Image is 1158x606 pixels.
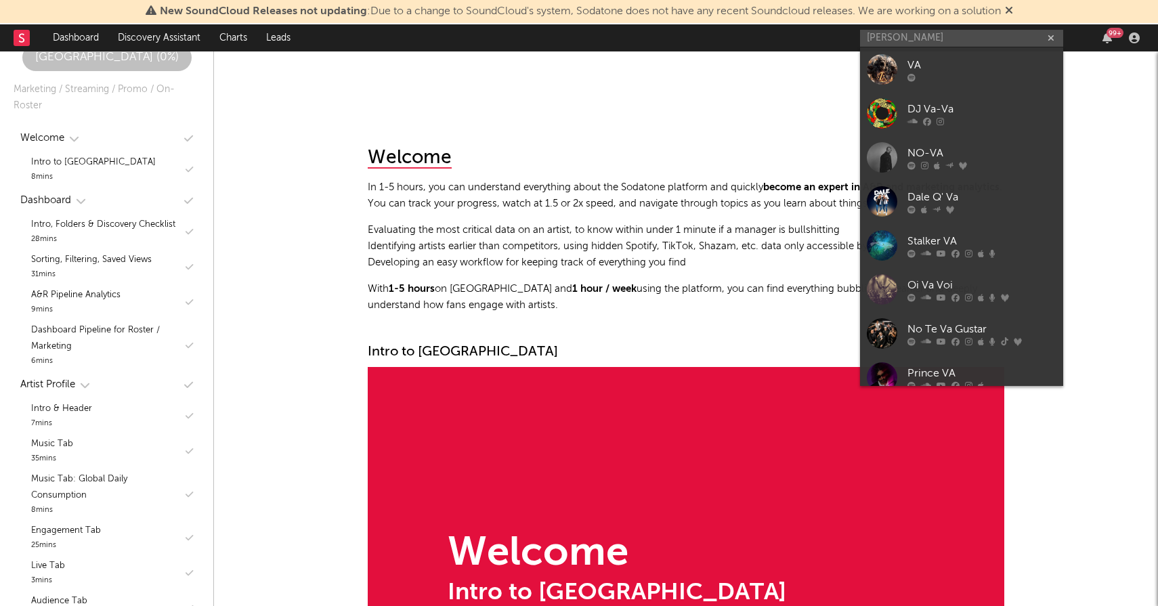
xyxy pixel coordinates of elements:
a: Prince VA [860,355,1063,399]
p: With on [GEOGRAPHIC_DATA] and using the platform, you can find everything bubbling up earlier and... [368,281,1004,313]
div: 6 mins [31,355,182,368]
div: No Te Va Gustar [907,321,1056,337]
a: DJ Va-Va [860,91,1063,135]
a: Discovery Assistant [108,24,210,51]
div: Welcome [20,130,64,146]
a: Charts [210,24,257,51]
a: Dashboard [43,24,108,51]
div: 25 mins [31,539,101,553]
div: Dashboard Pipeline for Roster / Marketing [31,322,182,355]
a: Dale Q' Va [860,179,1063,223]
a: Stalker VA [860,223,1063,267]
div: Artist Profile [20,376,75,393]
div: Prince VA [907,365,1056,381]
span: Dismiss [1005,6,1013,17]
a: Oi Va Voi [860,267,1063,311]
span: : Due to a change to SoundCloud's system, Sodatone does not have any recent Soundcloud releases. ... [160,6,1001,17]
div: Intro to [GEOGRAPHIC_DATA] [368,344,1004,360]
div: 35 mins [31,452,73,466]
strong: become an expert in A&R and marketing analytics [763,182,1000,192]
div: DJ Va-Va [907,101,1056,117]
div: Marketing / Streaming / Promo / On-Roster [14,81,200,114]
div: 99 + [1107,28,1123,38]
div: Welcome [368,148,452,169]
div: NO-VA [907,145,1056,161]
div: Intro to [GEOGRAPHIC_DATA] [31,154,156,171]
div: Dale Q' Va [907,189,1056,205]
input: Search for artists [860,30,1063,47]
div: Music Tab: Global Daily Consumption [31,471,182,504]
li: Evaluating the most critical data on an artist, to know within under 1 minute if a manager is bul... [368,222,1004,238]
div: Welcome [448,534,786,574]
div: 31 mins [31,268,152,282]
div: Engagement Tab [31,523,101,539]
li: Identifying artists earlier than competitors, using hidden Spotify, TikTok, Shazam, etc. data onl... [368,238,1004,255]
a: Leads [257,24,300,51]
strong: 1 hour / week [572,284,637,294]
div: Intro to [GEOGRAPHIC_DATA] [448,581,786,605]
div: A&R Pipeline Analytics [31,287,121,303]
a: NO-VA [860,135,1063,179]
li: Developing an easy workflow for keeping track of everything you find [368,255,1004,271]
div: Music Tab [31,436,73,452]
div: 8 mins [31,504,182,517]
div: 9 mins [31,303,121,317]
div: 28 mins [31,233,175,246]
div: VA [907,57,1056,73]
div: 7 mins [31,417,92,431]
div: Intro, Folders & Discovery Checklist [31,217,175,233]
div: Live Tab [31,558,65,574]
div: Stalker VA [907,233,1056,249]
strong: 1-5 hours [389,284,435,294]
button: 99+ [1102,33,1112,43]
div: [GEOGRAPHIC_DATA] ( 0 %) [22,49,192,66]
a: VA [860,47,1063,91]
p: In 1-5 hours, you can understand everything about the Sodatone platform and quickly . You can tra... [368,179,1004,212]
div: Intro & Header [31,401,92,417]
a: No Te Va Gustar [860,311,1063,355]
div: Oi Va Voi [907,277,1056,293]
div: Dashboard [20,192,71,209]
div: 3 mins [31,574,65,588]
span: New SoundCloud Releases not updating [160,6,367,17]
div: 8 mins [31,171,156,184]
div: Sorting, Filtering, Saved Views [31,252,152,268]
